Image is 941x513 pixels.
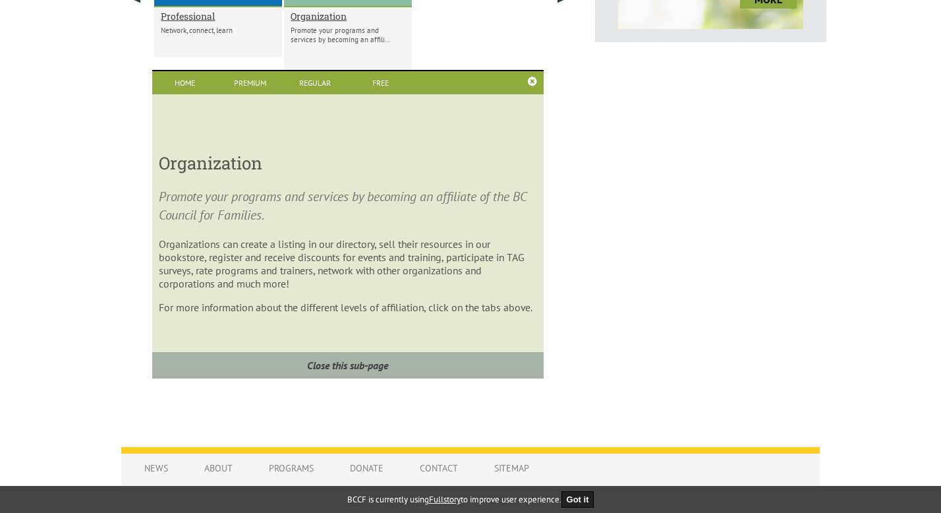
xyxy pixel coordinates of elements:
[159,237,536,290] p: Organizations can create a listing in our directory, sell their resources in our bookstore, regis...
[429,494,461,505] a: Fullstory
[481,456,542,481] a: Sitemap
[307,359,388,372] i: Close this sub-page
[152,352,543,378] a: Close this sub-page
[291,26,405,44] p: Promote your programs and services by becoming an affili...
[283,71,348,94] a: Regular
[528,76,537,87] a: Close
[152,71,217,94] a: Home
[131,456,181,481] a: News
[407,456,471,481] a: Contact
[191,456,246,481] a: About
[159,301,536,314] p: For more information about the different levels of affiliation, click on the tabs above.
[159,187,536,224] p: Promote your programs and services by becoming an affiliate of the BC Council for Families.
[291,10,405,22] a: Organization
[161,10,275,22] a: Professional
[348,71,413,94] a: Free
[256,456,327,481] a: Programs
[337,456,397,481] a: Donate
[161,26,275,35] p: Network, connect, learn
[159,152,536,174] h3: Organization
[217,71,283,94] a: Premium
[561,491,594,508] button: Got it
